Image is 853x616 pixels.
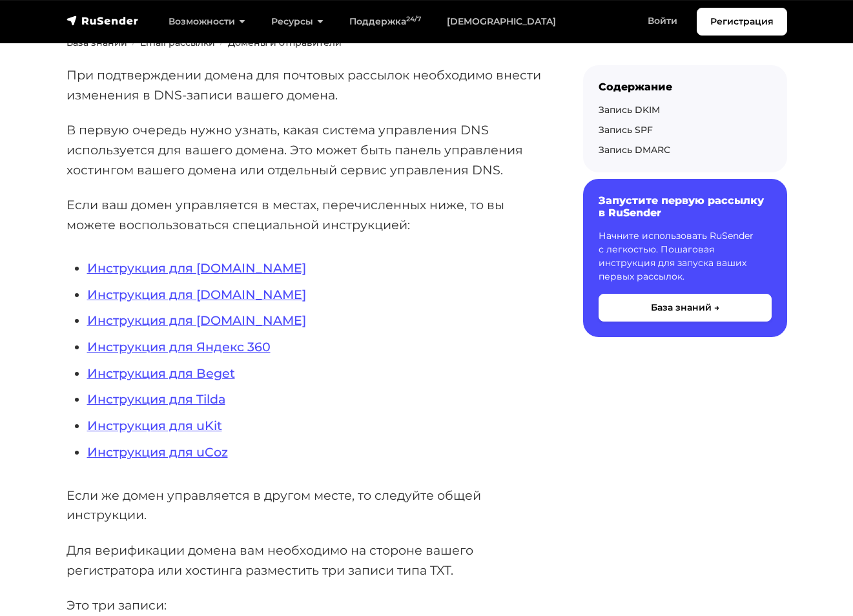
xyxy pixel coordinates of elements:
[67,14,139,27] img: RuSender
[87,365,235,381] a: Инструкция для Beget
[599,124,653,136] a: Запись SPF
[67,120,542,180] p: В первую очередь нужно узнать, какая система управления DNS используется для вашего домена. Это м...
[599,229,772,283] p: Начните использовать RuSender с легкостью. Пошаговая инструкция для запуска ваших первых рассылок.
[87,339,271,354] a: Инструкция для Яндекс 360
[140,37,215,48] a: Email рассылки
[87,260,306,276] a: Инструкция для [DOMAIN_NAME]
[599,81,772,93] div: Содержание
[635,8,690,34] a: Войти
[599,194,772,219] h6: Запустите первую рассылку в RuSender
[67,195,542,234] p: Если ваш домен управляется в местах, перечисленных ниже, то вы можете воспользоваться специальной...
[67,486,542,525] p: Если же домен управляется в другом месте, то следуйте общей инструкции.
[228,37,342,48] a: Домены и отправители
[583,179,787,337] a: Запустите первую рассылку в RuSender Начните использовать RuSender с легкостью. Пошаговая инструк...
[87,313,306,328] a: Инструкция для [DOMAIN_NAME]
[67,65,542,105] p: При подтверждении домена для почтовых рассылок необходимо внести изменения в DNS-записи вашего до...
[258,8,336,35] a: Ресурсы
[87,418,222,433] a: Инструкция для uKit
[87,391,225,407] a: Инструкция для Tilda
[599,294,772,322] button: База знаний →
[156,8,258,35] a: Возможности
[67,540,542,580] p: Для верификации домена вам необходимо на стороне вашего регистратора или хостинга разместить три ...
[67,37,127,48] a: База знаний
[87,287,306,302] a: Инструкция для [DOMAIN_NAME]
[87,444,228,460] a: Инструкция для uCoz
[434,8,569,35] a: [DEMOGRAPHIC_DATA]
[406,15,421,23] sup: 24/7
[599,104,660,116] a: Запись DKIM
[599,144,670,156] a: Запись DMARC
[336,8,434,35] a: Поддержка24/7
[697,8,787,36] a: Регистрация
[67,595,542,615] p: Это три записи:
